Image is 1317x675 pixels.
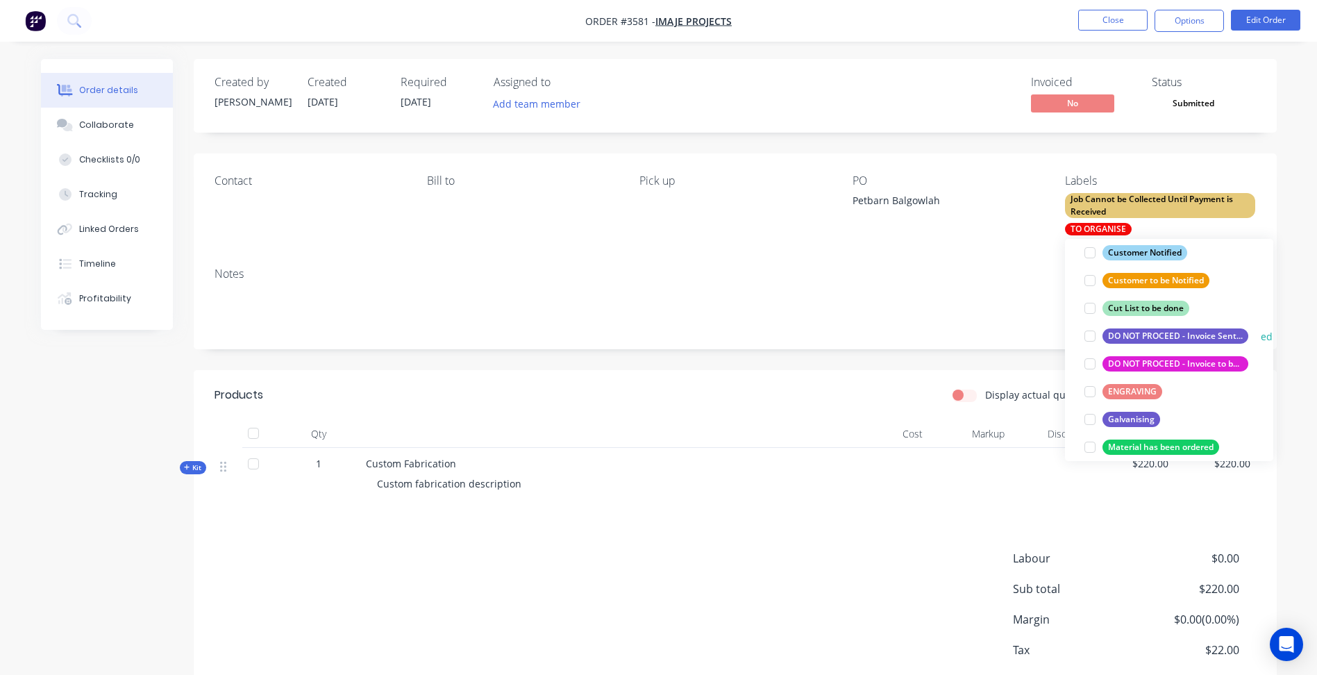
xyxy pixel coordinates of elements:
[427,174,617,187] div: Bill to
[928,420,1010,448] div: Markup
[377,477,521,490] span: Custom fabrication description
[180,461,206,474] div: Kit
[41,177,173,212] button: Tracking
[1180,456,1250,471] span: $220.00
[1152,76,1256,89] div: Status
[985,387,1100,402] label: Display actual quantities
[215,387,263,403] div: Products
[215,76,291,89] div: Created by
[79,188,117,201] div: Tracking
[215,94,291,109] div: [PERSON_NAME]
[1079,410,1166,429] button: Galvanising
[1136,581,1239,597] span: $220.00
[1079,243,1193,262] button: Customer Notified
[79,292,131,305] div: Profitability
[1102,384,1162,399] div: ENGRAVING
[655,15,732,28] a: Imaje Projects
[41,212,173,247] button: Linked Orders
[1031,76,1135,89] div: Invoiced
[853,174,1043,187] div: PO
[1102,356,1248,372] div: DO NOT PROCEED - Invoice to be Sent
[1065,193,1255,218] div: Job Cannot be Collected Until Payment is Received
[1102,245,1187,260] div: Customer Notified
[1013,581,1136,597] span: Sub total
[1270,628,1303,661] div: Open Intercom Messenger
[494,76,632,89] div: Assigned to
[215,267,1256,281] div: Notes
[1079,437,1225,457] button: Material has been ordered
[853,193,1026,212] div: Petbarn Balgowlah
[846,420,928,448] div: Cost
[494,94,588,113] button: Add team member
[1078,10,1148,31] button: Close
[401,95,431,108] span: [DATE]
[41,73,173,108] button: Order details
[1136,550,1239,567] span: $0.00
[79,119,134,131] div: Collaborate
[1152,94,1235,112] span: Submitted
[308,76,384,89] div: Created
[184,462,202,473] span: Kit
[1013,550,1136,567] span: Labour
[277,420,360,448] div: Qty
[1031,94,1114,112] span: No
[366,457,456,470] span: Custom Fabrication
[1152,94,1235,115] button: Submitted
[79,153,140,166] div: Checklists 0/0
[215,174,405,187] div: Contact
[1079,299,1195,318] button: Cut List to be done
[41,247,173,281] button: Timeline
[1079,326,1254,346] button: DO NOT PROCEED - Invoice Sent Awaiting Payment
[41,108,173,142] button: Collaborate
[1231,10,1300,31] button: Edit Order
[1136,611,1239,628] span: $0.00 ( 0.00 %)
[1102,273,1209,288] div: Customer to be Notified
[79,258,116,270] div: Timeline
[1102,301,1189,316] div: Cut List to be done
[1102,412,1160,427] div: Galvanising
[41,281,173,316] button: Profitability
[25,10,46,31] img: Factory
[316,456,321,471] span: 1
[639,174,830,187] div: Pick up
[79,223,139,235] div: Linked Orders
[1010,420,1092,448] div: Discount
[41,142,173,177] button: Checklists 0/0
[308,95,338,108] span: [DATE]
[1079,382,1168,401] button: ENGRAVING
[1079,271,1215,290] button: Customer to be Notified
[1065,223,1132,235] div: TO ORGANISE
[1013,642,1136,658] span: Tax
[1155,10,1224,32] button: Options
[79,84,138,97] div: Order details
[585,15,655,28] span: Order #3581 -
[1102,328,1248,344] div: DO NOT PROCEED - Invoice Sent Awaiting Payment
[1013,611,1136,628] span: Margin
[1136,642,1239,658] span: $22.00
[1079,354,1254,374] button: DO NOT PROCEED - Invoice to be Sent
[485,94,587,113] button: Add team member
[1261,329,1279,344] button: edit
[1065,174,1255,187] div: Labels
[401,76,477,89] div: Required
[1098,456,1168,471] span: $220.00
[1102,440,1219,455] div: Material has been ordered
